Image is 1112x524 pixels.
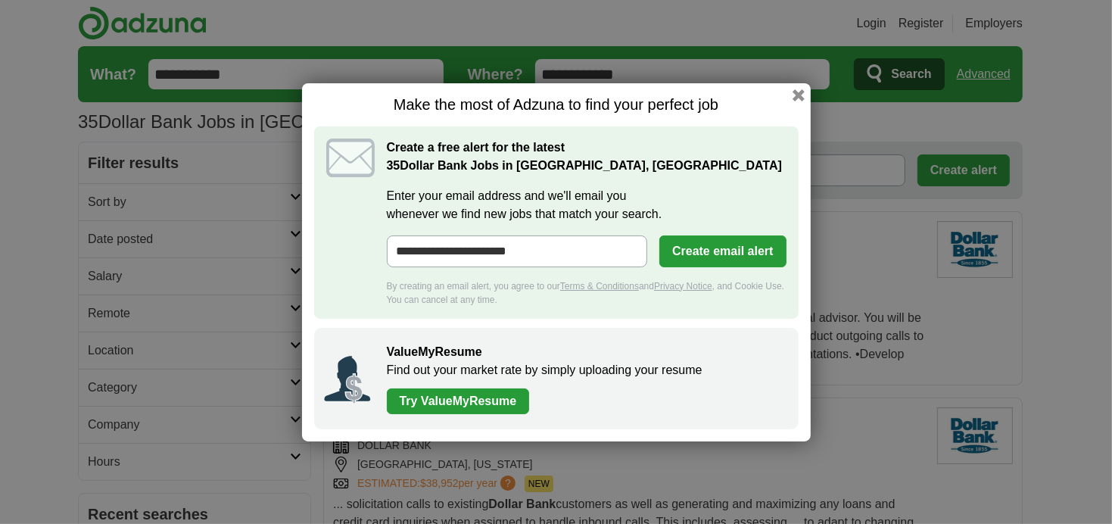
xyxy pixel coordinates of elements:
[659,235,786,267] button: Create email alert
[387,157,400,175] span: 35
[387,361,783,379] p: Find out your market rate by simply uploading your resume
[387,159,782,172] strong: Dollar Bank Jobs in [GEOGRAPHIC_DATA], [GEOGRAPHIC_DATA]
[387,388,530,414] a: Try ValueMyResume
[314,95,799,114] h1: Make the most of Adzuna to find your perfect job
[387,139,786,175] h2: Create a free alert for the latest
[326,139,375,177] img: icon_email.svg
[387,279,786,307] div: By creating an email alert, you agree to our and , and Cookie Use. You can cancel at any time.
[654,281,712,292] a: Privacy Notice
[560,281,639,292] a: Terms & Conditions
[387,343,783,361] h2: ValueMyResume
[387,187,786,223] label: Enter your email address and we'll email you whenever we find new jobs that match your search.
